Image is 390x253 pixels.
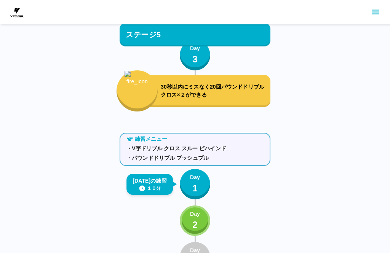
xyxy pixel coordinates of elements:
p: Day [190,210,200,218]
p: 2 [192,218,198,232]
p: 30秒以内にミスなく20回パウンドドリブル クロス×２ができる [161,83,267,99]
p: ・パウンドドリブル プッシュプル [126,154,264,162]
p: Day [190,173,200,181]
p: Day [190,45,200,53]
p: ・V字ドリブル クロス スルー ビハインド [126,145,264,153]
button: sidemenu [369,6,382,19]
p: [DATE]の練習 [133,177,167,185]
img: fire_icon [125,71,150,102]
p: １０分 [147,185,161,192]
button: Day2 [180,205,210,236]
p: 練習メニュー [135,135,167,143]
button: Day3 [180,40,210,70]
img: dummy [9,5,24,20]
p: ステージ5 [126,29,161,40]
p: 3 [192,53,198,66]
button: Day1 [180,169,210,199]
button: fire_icon [117,70,158,111]
p: 1 [192,181,198,195]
